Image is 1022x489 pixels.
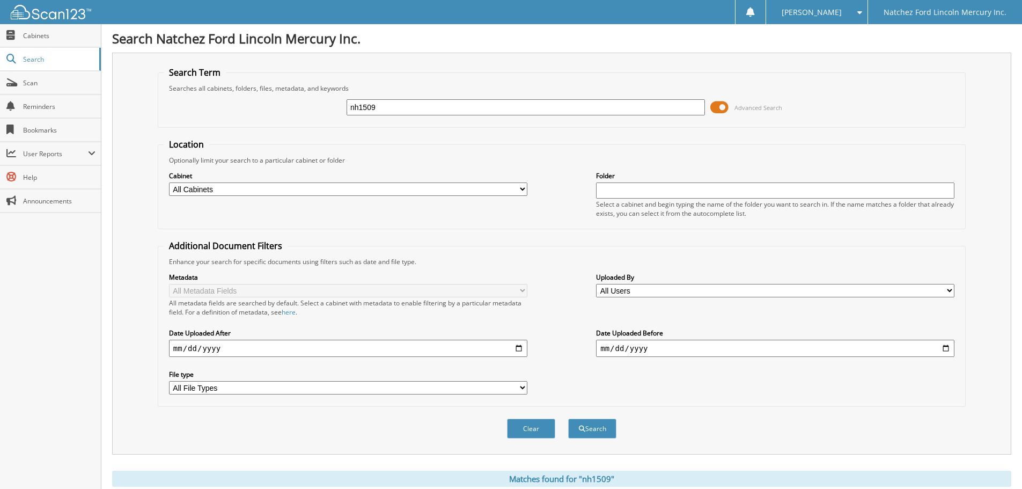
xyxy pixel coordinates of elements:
[507,419,555,439] button: Clear
[164,156,960,165] div: Optionally limit your search to a particular cabinet or folder
[11,5,91,19] img: scan123-logo-white.svg
[23,126,95,135] span: Bookmarks
[164,257,960,266] div: Enhance your search for specific documents using filters such as date and file type.
[164,240,288,252] legend: Additional Document Filters
[23,149,88,158] span: User Reports
[596,273,954,282] label: Uploaded By
[169,171,527,180] label: Cabinet
[164,138,209,150] legend: Location
[282,308,296,317] a: here
[23,196,95,206] span: Announcements
[112,471,1011,487] div: Matches found for "nh1509"
[23,173,95,182] span: Help
[164,84,960,93] div: Searches all cabinets, folders, files, metadata, and keywords
[782,9,842,16] span: [PERSON_NAME]
[169,329,527,338] label: Date Uploaded After
[596,329,954,338] label: Date Uploaded Before
[884,9,1006,16] span: Natchez Ford Lincoln Mercury Inc.
[23,55,94,64] span: Search
[169,298,527,317] div: All metadata fields are searched by default. Select a cabinet with metadata to enable filtering b...
[596,200,954,218] div: Select a cabinet and begin typing the name of the folder you want to search in. If the name match...
[23,31,95,40] span: Cabinets
[734,104,782,112] span: Advanced Search
[169,273,527,282] label: Metadata
[23,102,95,111] span: Reminders
[164,67,226,78] legend: Search Term
[596,340,954,357] input: end
[169,340,527,357] input: start
[169,370,527,379] label: File type
[568,419,616,439] button: Search
[23,78,95,87] span: Scan
[112,30,1011,47] h1: Search Natchez Ford Lincoln Mercury Inc.
[596,171,954,180] label: Folder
